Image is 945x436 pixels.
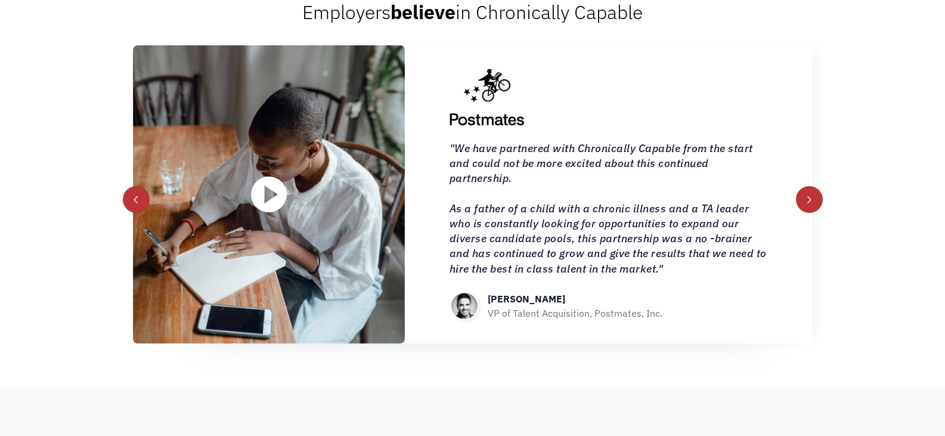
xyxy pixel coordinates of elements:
blockquote: "We have partnered with Chronically Capable from the start and could not be more excited about th... [450,141,768,276]
div: carousel [133,45,813,344]
img: Testimonial Image [133,45,405,344]
div: previous slide [123,186,150,213]
div: next slide [796,186,823,213]
a: open lightbox [251,177,287,212]
div: VP of Talent Acquisition, Postmates, Inc. [488,306,662,320]
img: Image of Pete Lawson [450,291,479,321]
strong: [PERSON_NAME] [488,293,565,305]
img: A play button for a Chronically Capable testimonial [251,177,287,212]
img: Logo of Postmates [450,69,524,126]
div: 1 of 4 [133,45,813,344]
